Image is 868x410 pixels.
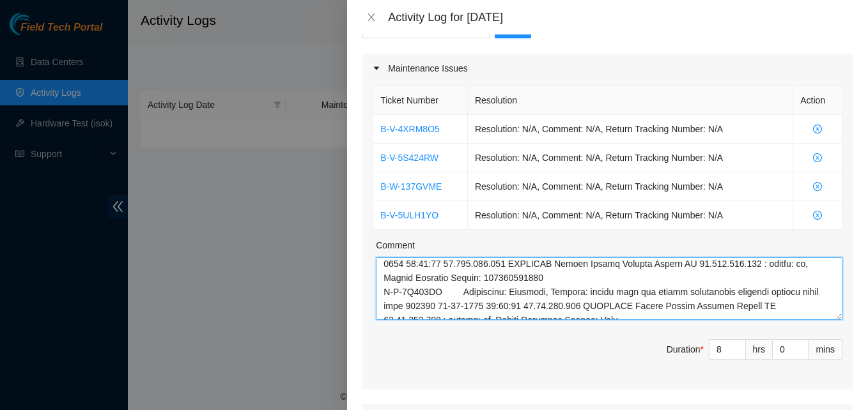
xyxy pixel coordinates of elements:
div: Maintenance Issues [362,54,853,83]
td: Resolution: N/A, Comment: N/A, Return Tracking Number: N/A [468,172,793,201]
th: Action [793,86,842,115]
a: B-V-4XRM8O5 [380,124,440,134]
span: close-circle [800,211,835,220]
span: close-circle [800,125,835,133]
a: B-V-5S424RW [380,153,438,163]
textarea: Comment [376,257,842,320]
td: Resolution: N/A, Comment: N/A, Return Tracking Number: N/A [468,115,793,144]
div: mins [809,339,842,360]
th: Resolution [468,86,793,115]
span: close-circle [800,153,835,162]
span: close [366,12,376,22]
div: Duration [667,342,704,356]
th: Ticket Number [373,86,468,115]
span: close-circle [800,182,835,191]
a: B-W-137GVME [380,181,442,192]
div: Activity Log for [DATE] [388,10,853,24]
label: Comment [376,238,415,252]
td: Resolution: N/A, Comment: N/A, Return Tracking Number: N/A [468,201,793,230]
span: caret-right [373,65,380,72]
button: Close [362,11,380,24]
a: B-V-5ULH1YO [380,210,438,220]
div: hrs [746,339,773,360]
td: Resolution: N/A, Comment: N/A, Return Tracking Number: N/A [468,144,793,172]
